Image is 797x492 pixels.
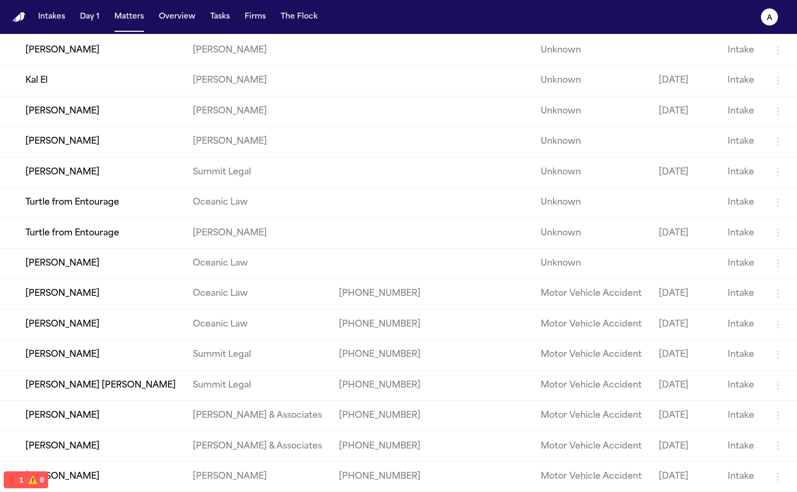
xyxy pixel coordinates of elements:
td: Motor Vehicle Accident [532,370,650,400]
td: [PERSON_NAME] [184,35,330,65]
td: [PHONE_NUMBER] [330,279,429,309]
td: [PERSON_NAME] [184,461,330,491]
td: [PHONE_NUMBER] [330,461,429,491]
td: Unknown [532,66,650,96]
td: [PHONE_NUMBER] [330,340,429,370]
td: Oceanic Law [184,248,330,278]
td: Intake [719,401,763,431]
td: Unknown [532,35,650,65]
button: Tasks [206,7,234,27]
td: Motor Vehicle Accident [532,279,650,309]
td: Intake [719,309,763,339]
button: Intakes [34,7,69,27]
td: Intake [719,340,763,370]
td: Summit Legal [184,157,330,187]
button: Firms [240,7,270,27]
td: Intake [719,35,763,65]
td: Unknown [532,187,650,217]
td: Intake [719,187,763,217]
td: Intake [719,431,763,461]
td: Unknown [532,157,650,187]
td: Intake [719,66,763,96]
td: [DATE] [650,279,719,309]
td: [PHONE_NUMBER] [330,370,429,400]
td: Motor Vehicle Accident [532,401,650,431]
td: Intake [719,248,763,278]
td: [PHONE_NUMBER] [330,431,429,461]
td: [DATE] [650,431,719,461]
td: Motor Vehicle Accident [532,309,650,339]
td: Oceanic Law [184,309,330,339]
td: [DATE] [650,309,719,339]
td: [DATE] [650,340,719,370]
button: Overview [155,7,200,27]
td: [PHONE_NUMBER] [330,309,429,339]
td: [DATE] [650,157,719,187]
td: Unknown [532,218,650,248]
td: Unknown [532,248,650,278]
td: Intake [719,96,763,126]
td: [DATE] [650,66,719,96]
button: Matters [110,7,148,27]
td: Motor Vehicle Accident [532,340,650,370]
td: [PERSON_NAME] [184,96,330,126]
td: Intake [719,370,763,400]
td: Summit Legal [184,340,330,370]
button: Day 1 [76,7,104,27]
button: The Flock [276,7,322,27]
td: Intake [719,279,763,309]
td: [PHONE_NUMBER] [330,401,429,431]
td: [PERSON_NAME] [184,218,330,248]
td: Motor Vehicle Accident [532,461,650,491]
td: Unknown [532,96,650,126]
td: Oceanic Law [184,279,330,309]
td: [DATE] [650,461,719,491]
td: [PERSON_NAME] & Associates [184,431,330,461]
td: [PERSON_NAME] [184,66,330,96]
td: Intake [719,461,763,491]
td: [DATE] [650,401,719,431]
td: [DATE] [650,96,719,126]
td: Intake [719,218,763,248]
td: Oceanic Law [184,187,330,217]
td: [PERSON_NAME] & Associates [184,401,330,431]
a: Home [13,12,25,22]
td: Motor Vehicle Accident [532,431,650,461]
td: [PERSON_NAME] [184,127,330,157]
td: Intake [719,127,763,157]
td: [DATE] [650,370,719,400]
td: [DATE] [650,218,719,248]
td: Summit Legal [184,370,330,400]
td: Unknown [532,127,650,157]
img: Finch Logo [13,12,25,22]
td: Intake [719,157,763,187]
